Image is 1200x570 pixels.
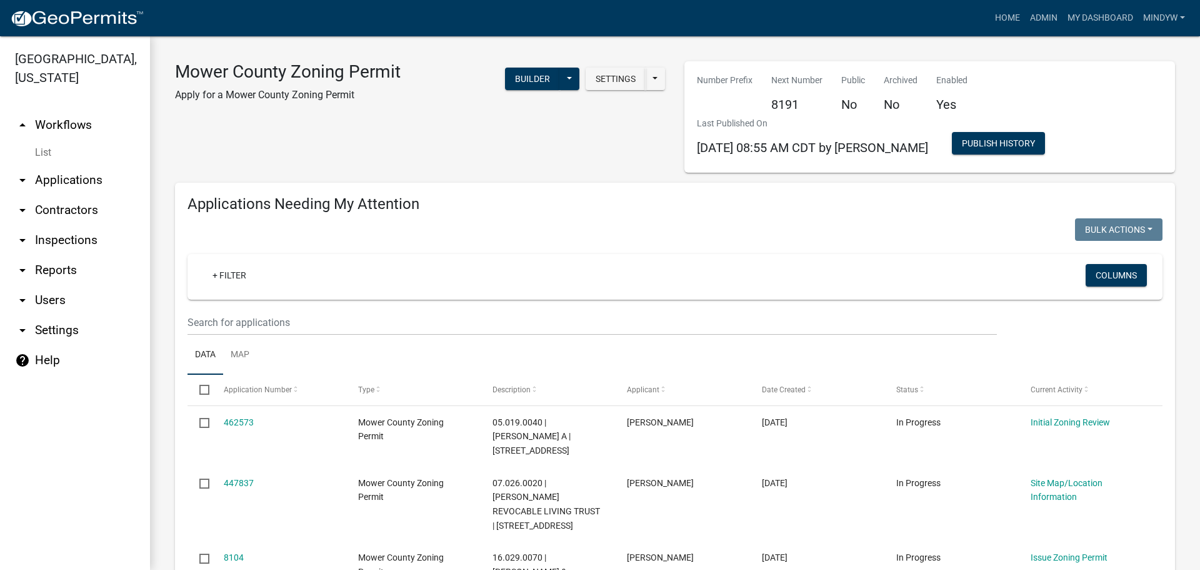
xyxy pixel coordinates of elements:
[627,552,694,562] span: Keith Ellis
[175,88,401,103] p: Apply for a Mower County Zoning Permit
[1025,6,1062,30] a: Admin
[1019,375,1153,405] datatable-header-cell: Current Activity
[615,375,749,405] datatable-header-cell: Applicant
[1031,385,1082,394] span: Current Activity
[1086,264,1147,287] button: Columns
[884,375,1019,405] datatable-header-cell: Status
[586,68,646,90] button: Settings
[15,118,30,133] i: arrow_drop_up
[896,552,941,562] span: In Progress
[224,385,292,394] span: Application Number
[492,417,571,456] span: 05.019.0040 | MINER VINCENT A | 62271 250TH ST
[175,61,401,83] h3: Mower County Zoning Permit
[762,552,787,562] span: 02/06/2025
[15,233,30,248] i: arrow_drop_down
[884,97,917,112] h5: No
[187,195,1162,213] h4: Applications Needing My Attention
[358,478,444,502] span: Mower County Zoning Permit
[15,203,30,218] i: arrow_drop_down
[223,335,257,375] a: Map
[896,478,941,488] span: In Progress
[771,74,822,87] p: Next Number
[841,97,865,112] h5: No
[762,478,787,488] span: 07/10/2025
[952,132,1045,155] button: Publish History
[481,375,615,405] datatable-header-cell: Description
[952,140,1045,150] wm-modal-confirm: Workflow Publish History
[346,375,481,405] datatable-header-cell: Type
[697,140,928,155] span: [DATE] 08:55 AM CDT by [PERSON_NAME]
[771,97,822,112] h5: 8191
[187,375,211,405] datatable-header-cell: Select
[358,417,444,442] span: Mower County Zoning Permit
[224,417,254,427] a: 462573
[990,6,1025,30] a: Home
[492,385,531,394] span: Description
[505,68,560,90] button: Builder
[627,417,694,427] span: Vincent Miner
[762,417,787,427] span: 08/12/2025
[1075,218,1162,241] button: Bulk Actions
[697,74,752,87] p: Number Prefix
[15,353,30,368] i: help
[224,478,254,488] a: 447837
[1031,552,1107,562] a: Issue Zoning Permit
[15,173,30,188] i: arrow_drop_down
[1138,6,1190,30] a: mindyw
[936,74,967,87] p: Enabled
[896,417,941,427] span: In Progress
[211,375,346,405] datatable-header-cell: Application Number
[15,293,30,308] i: arrow_drop_down
[187,310,997,335] input: Search for applications
[749,375,884,405] datatable-header-cell: Date Created
[627,385,659,394] span: Applicant
[936,97,967,112] h5: Yes
[492,478,600,531] span: 07.026.0020 | LOUISE E KERRINS REVOCABLE LIVING TRUST | 30982 745TH AVE
[697,117,928,130] p: Last Published On
[762,385,806,394] span: Date Created
[884,74,917,87] p: Archived
[841,74,865,87] p: Public
[627,478,694,488] span: Mindy Williamson
[187,335,223,375] a: Data
[1062,6,1138,30] a: My Dashboard
[1031,478,1102,502] a: Site Map/Location Information
[224,552,244,562] a: 8104
[358,385,374,394] span: Type
[202,264,256,287] a: + Filter
[15,263,30,278] i: arrow_drop_down
[15,323,30,338] i: arrow_drop_down
[896,385,918,394] span: Status
[1031,417,1110,427] a: Initial Zoning Review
